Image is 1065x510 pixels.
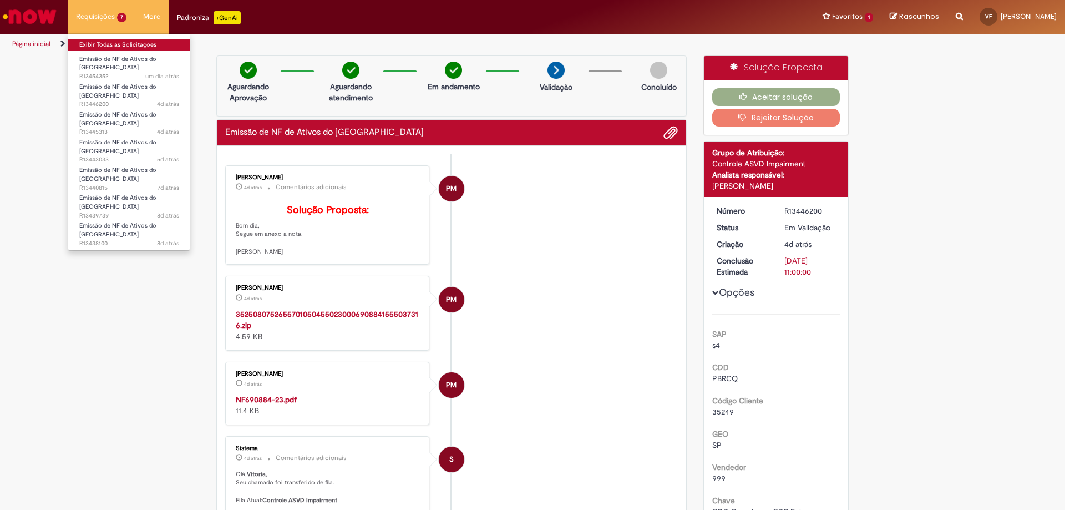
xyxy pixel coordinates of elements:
span: 4d atrás [244,295,262,302]
a: Aberto R13446200 : Emissão de NF de Ativos do ASVD [68,81,190,105]
span: Emissão de NF de Ativos do [GEOGRAPHIC_DATA] [79,55,156,72]
div: [DATE] 11:00:00 [784,255,836,277]
div: [PERSON_NAME] [236,174,420,181]
time: 27/08/2025 21:17:45 [145,72,179,80]
b: Solução Proposta: [287,204,369,216]
a: Aberto R13454352 : Emissão de NF de Ativos do ASVD [68,53,190,77]
div: 4.59 KB [236,309,420,342]
b: Código Cliente [712,396,763,406]
p: Bom dia, Segue em anexo a nota. [PERSON_NAME] [236,205,420,256]
div: Solução Proposta [704,56,849,80]
time: 25/08/2025 20:22:28 [157,100,179,108]
div: System [439,447,464,472]
span: R13443033 [79,155,179,164]
span: 7 [117,13,126,22]
div: 11.4 KB [236,394,420,416]
span: 8d atrás [157,239,179,248]
button: Aceitar solução [712,88,840,106]
p: +GenAi [214,11,241,24]
span: Emissão de NF de Ativos do [GEOGRAPHIC_DATA] [79,194,156,211]
div: Paola Machado [439,372,464,398]
p: Validação [540,82,572,93]
span: Emissão de NF de Ativos do [GEOGRAPHIC_DATA] [79,221,156,239]
div: Analista responsável: [712,169,840,180]
a: Aberto R13445313 : Emissão de NF de Ativos do ASVD [68,109,190,133]
span: um dia atrás [145,72,179,80]
b: GEO [712,429,728,439]
b: SAP [712,329,727,339]
div: Paola Machado [439,287,464,312]
span: 7d atrás [158,184,179,192]
span: R13439739 [79,211,179,220]
time: 26/08/2025 08:44:01 [244,381,262,387]
time: 25/08/2025 20:22:27 [784,239,812,249]
span: More [143,11,160,22]
ul: Trilhas de página [8,34,702,54]
div: [PERSON_NAME] [236,285,420,291]
img: ServiceNow [1,6,58,28]
ul: Requisições [68,33,190,251]
button: Adicionar anexos [663,125,678,140]
b: CDD [712,362,729,372]
div: Em Validação [784,222,836,233]
dt: Criação [708,239,777,250]
span: SP [712,440,722,450]
img: check-circle-green.png [342,62,359,79]
a: Página inicial [12,39,50,48]
button: Rejeitar Solução [712,109,840,127]
span: [PERSON_NAME] [1001,12,1057,21]
span: R13440815 [79,184,179,193]
span: PBRCQ [712,373,738,383]
div: [PERSON_NAME] [712,180,840,191]
span: R13446200 [79,100,179,109]
span: 4d atrás [784,239,812,249]
time: 21/08/2025 20:33:53 [157,239,179,248]
span: s4 [712,340,720,350]
span: R13454352 [79,72,179,81]
span: 5d atrás [157,155,179,164]
span: 4d atrás [244,381,262,387]
p: Aguardando atendimento [324,81,378,103]
b: Chave [712,496,735,506]
span: R13445313 [79,128,179,137]
a: Aberto R13443033 : Emissão de NF de Ativos do ASVD [68,137,190,160]
dt: Conclusão Estimada [708,255,777,277]
div: Paola Machado [439,176,464,201]
a: Aberto R13440815 : Emissão de NF de Ativos do ASVD [68,164,190,188]
span: Favoritos [832,11,863,22]
img: img-circle-grey.png [650,62,667,79]
img: arrow-next.png [547,62,565,79]
p: Aguardando Aprovação [221,81,275,103]
span: 1 [865,13,873,22]
time: 22/08/2025 12:30:29 [157,211,179,220]
p: Em andamento [428,81,480,92]
span: 4d atrás [244,184,262,191]
div: R13446200 [784,205,836,216]
dt: Número [708,205,777,216]
span: PM [446,286,457,313]
b: Controle ASVD Impairment [262,496,337,504]
div: 25/08/2025 20:22:27 [784,239,836,250]
a: Exibir Todas as Solicitações [68,39,190,51]
strong: NF690884-23.pdf [236,395,297,405]
span: Emissão de NF de Ativos do [GEOGRAPHIC_DATA] [79,83,156,100]
span: Emissão de NF de Ativos do [GEOGRAPHIC_DATA] [79,166,156,183]
span: Emissão de NF de Ativos do [GEOGRAPHIC_DATA] [79,138,156,155]
h2: Emissão de NF de Ativos do ASVD Histórico de tíquete [225,128,424,138]
span: Requisições [76,11,115,22]
span: R13438100 [79,239,179,248]
img: check-circle-green.png [240,62,257,79]
a: 35250807526557010504550230006908841555037316.zip [236,309,418,330]
div: Sistema [236,445,420,452]
dt: Status [708,222,777,233]
span: 999 [712,473,726,483]
span: Rascunhos [899,11,939,22]
small: Comentários adicionais [276,183,347,192]
div: Controle ASVD Impairment [712,158,840,169]
a: Rascunhos [890,12,939,22]
a: Aberto R13439739 : Emissão de NF de Ativos do ASVD [68,192,190,216]
span: 4d atrás [244,455,262,462]
b: Vitoria [247,470,266,478]
div: [PERSON_NAME] [236,371,420,377]
span: 4d atrás [157,100,179,108]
